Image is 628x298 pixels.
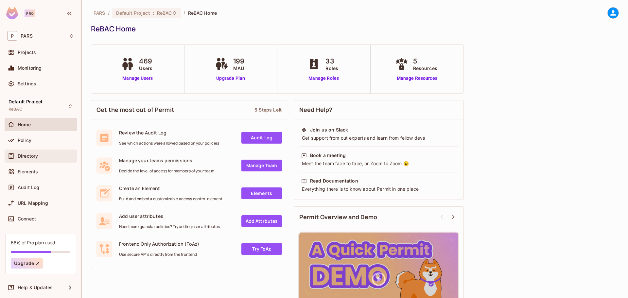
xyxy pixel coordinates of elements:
[94,10,105,16] span: the active workspace
[325,65,338,72] span: Roles
[325,56,338,66] span: 33
[119,252,199,257] span: Use secure API's directly from the frontend
[393,75,441,82] a: Manage Resources
[11,258,43,269] button: Upgrade
[18,153,38,159] span: Directory
[183,10,185,16] li: /
[96,106,174,114] span: Get the most out of Permit
[18,65,42,71] span: Monitoring
[18,122,31,127] span: Home
[157,10,172,16] span: ReBAC
[119,130,219,136] span: Review the Audit Log
[7,31,17,41] span: P
[119,75,156,82] a: Manage Users
[241,215,282,227] a: Add Attrbutes
[413,56,437,66] span: 5
[310,127,348,133] div: Join us on Slack
[299,106,333,114] span: Need Help?
[139,65,152,72] span: Users
[25,9,35,17] div: Pro
[310,152,346,159] div: Book a meeting
[116,10,150,16] span: Default Project
[119,157,214,164] span: Manage your teams permissions
[139,56,152,66] span: 469
[119,141,219,146] span: See which actions were allowed based on your policies
[108,10,110,16] li: /
[306,75,341,82] a: Manage Roles
[310,178,358,184] div: Read Documentation
[413,65,437,72] span: Resources
[119,168,214,174] span: Decide the level of access for members of your team
[18,138,31,143] span: Policy
[152,10,155,16] span: :
[119,185,222,191] span: Create an Element
[119,213,220,219] span: Add user attributes
[233,56,244,66] span: 199
[301,135,456,141] div: Get support from out experts and learn from fellow devs
[18,81,36,86] span: Settings
[18,216,36,221] span: Connect
[119,224,220,229] span: Need more granular policies? Try adding user attributes
[299,213,377,221] span: Permit Overview and Demo
[233,65,244,72] span: MAU
[301,160,456,167] div: Meet the team face to face, or Zoom to Zoom 😉
[301,186,456,192] div: Everything there is to know about Permit in one place
[119,241,199,247] span: Frontend Only Authorization (FoAz)
[9,107,22,112] span: ReBAC
[254,107,282,113] div: 5 Steps Left
[21,33,33,39] span: Workspace: PARS
[11,239,55,246] div: 68% of Pro plan used
[18,201,48,206] span: URL Mapping
[91,24,616,34] div: ReBAC Home
[9,99,43,104] span: Default Project
[18,50,36,55] span: Projects
[188,10,217,16] span: ReBAC Home
[6,7,18,19] img: SReyMgAAAABJRU5ErkJggg==
[119,196,222,202] span: Build and embed a customizable access control element
[241,243,282,255] a: Try FoAz
[18,285,53,290] span: Help & Updates
[214,75,248,82] a: Upgrade Plan
[18,169,38,174] span: Elements
[18,185,39,190] span: Audit Log
[241,132,282,144] a: Audit Log
[241,160,282,171] a: Manage Team
[241,187,282,199] a: Elements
